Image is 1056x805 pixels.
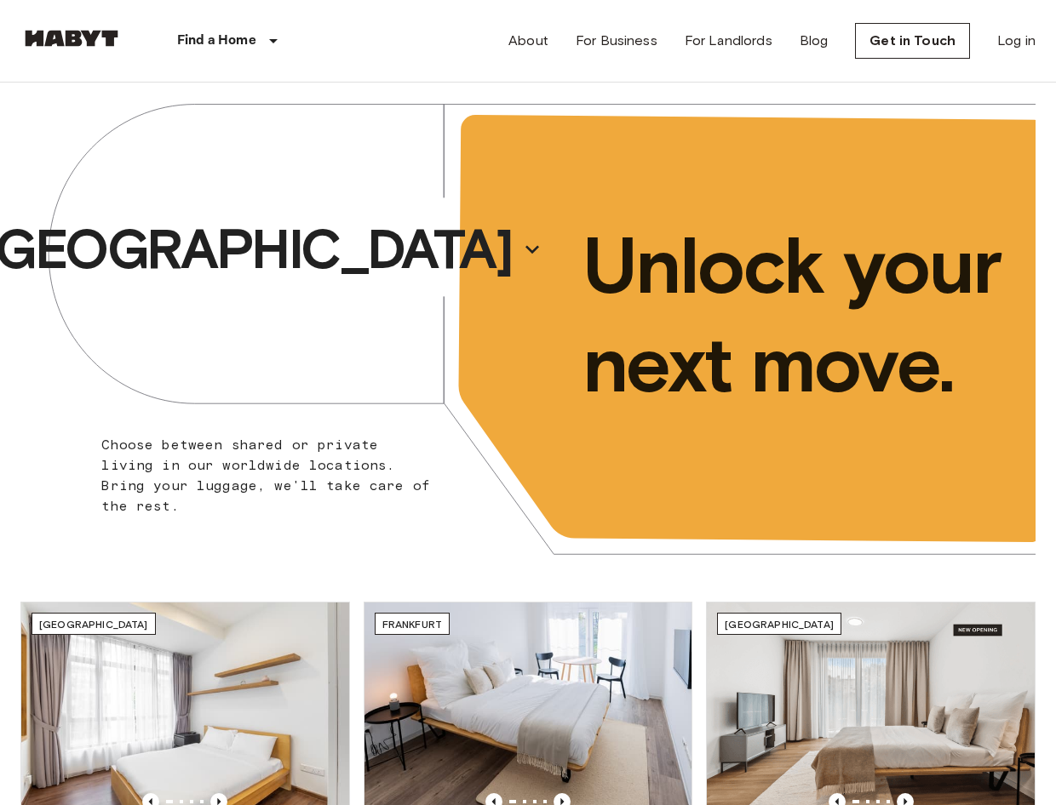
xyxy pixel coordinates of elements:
[508,31,548,51] a: About
[800,31,829,51] a: Blog
[725,618,834,631] span: [GEOGRAPHIC_DATA]
[576,31,657,51] a: For Business
[382,618,442,631] span: Frankfurt
[101,435,436,517] p: Choose between shared or private living in our worldwide locations. Bring your luggage, we'll tak...
[997,31,1036,51] a: Log in
[39,618,148,631] span: [GEOGRAPHIC_DATA]
[685,31,772,51] a: For Landlords
[177,31,256,51] p: Find a Home
[20,30,123,47] img: Habyt
[583,216,1008,414] p: Unlock your next move.
[855,23,970,59] a: Get in Touch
